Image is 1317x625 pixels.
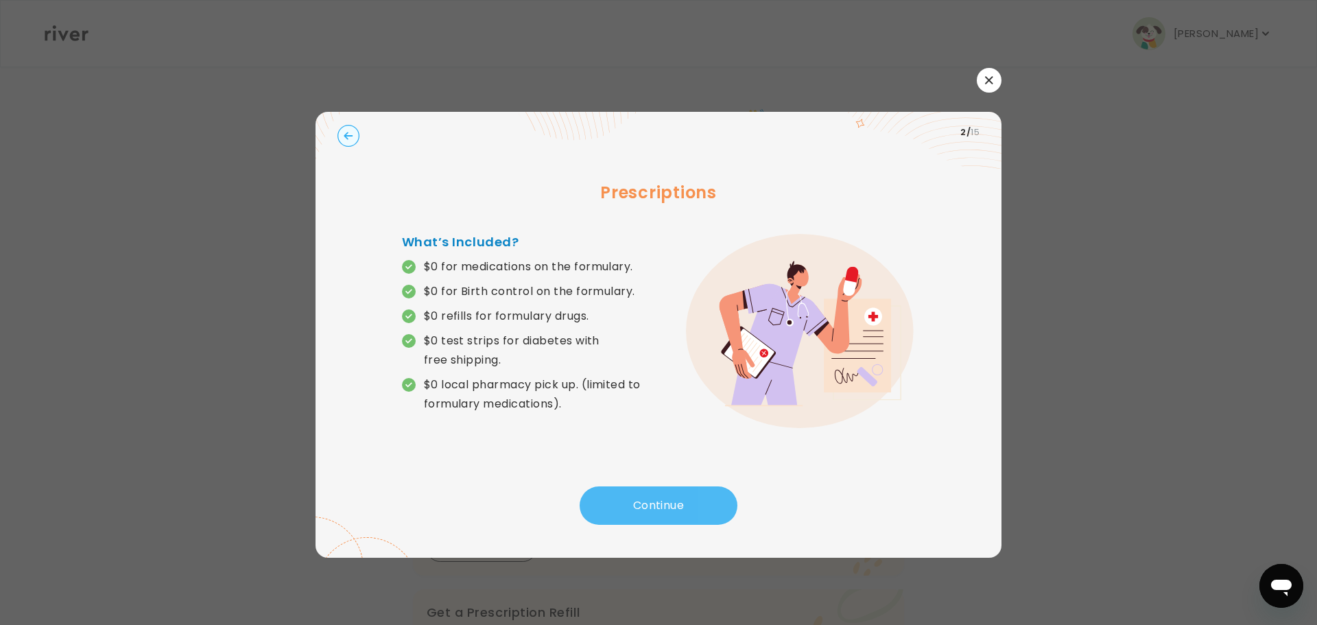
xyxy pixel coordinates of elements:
h4: What’s Included? [402,233,658,252]
button: Continue [580,486,737,525]
p: $0 for medications on the formulary. [424,257,633,276]
h3: Prescriptions [337,180,980,205]
p: $0 refills for formulary drugs. [424,307,589,326]
p: $0 for Birth control on the formulary. [424,282,635,301]
img: error graphic [686,234,915,429]
iframe: Button to launch messaging window [1259,564,1303,608]
p: $0 local pharmacy pick up. (limited to formulary medications). [424,375,658,414]
p: $0 test strips for diabetes with free shipping. [424,331,658,370]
